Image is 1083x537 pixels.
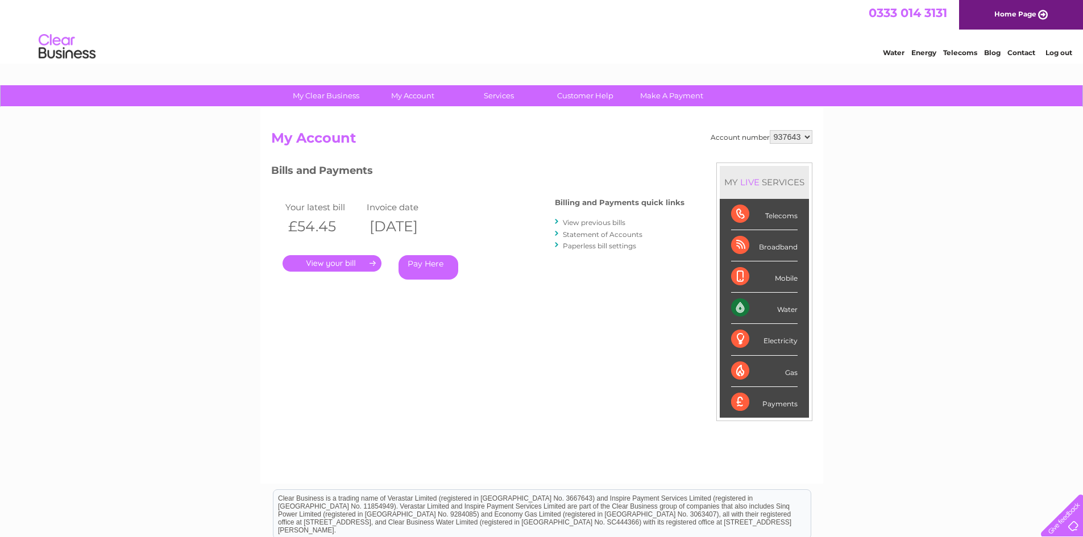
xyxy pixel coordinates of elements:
[984,48,1001,57] a: Blog
[399,255,458,280] a: Pay Here
[563,242,636,250] a: Paperless bill settings
[273,6,811,55] div: Clear Business is a trading name of Verastar Limited (registered in [GEOGRAPHIC_DATA] No. 3667643...
[625,85,719,106] a: Make A Payment
[731,356,798,387] div: Gas
[943,48,977,57] a: Telecoms
[364,199,446,215] td: Invoice date
[731,324,798,355] div: Electricity
[271,130,812,152] h2: My Account
[1045,48,1072,57] a: Log out
[555,198,684,207] h4: Billing and Payments quick links
[538,85,632,106] a: Customer Help
[452,85,546,106] a: Services
[711,130,812,144] div: Account number
[731,199,798,230] div: Telecoms
[1007,48,1035,57] a: Contact
[731,387,798,418] div: Payments
[720,166,809,198] div: MY SERVICES
[883,48,904,57] a: Water
[563,218,625,227] a: View previous bills
[283,255,381,272] a: .
[364,215,446,238] th: [DATE]
[869,6,947,20] a: 0333 014 3131
[911,48,936,57] a: Energy
[731,293,798,324] div: Water
[563,230,642,239] a: Statement of Accounts
[366,85,459,106] a: My Account
[38,30,96,64] img: logo.png
[283,199,364,215] td: Your latest bill
[283,215,364,238] th: £54.45
[731,230,798,261] div: Broadband
[738,177,762,188] div: LIVE
[271,163,684,182] h3: Bills and Payments
[731,261,798,293] div: Mobile
[279,85,373,106] a: My Clear Business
